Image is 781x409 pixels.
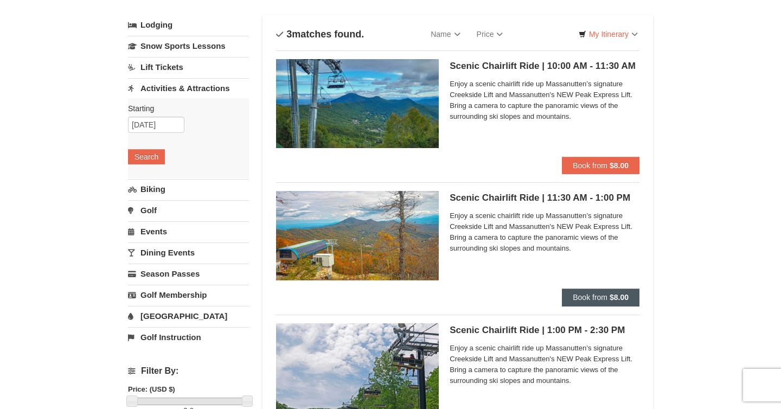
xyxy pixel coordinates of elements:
[128,366,249,376] h4: Filter By:
[450,193,639,203] h5: Scenic Chairlift Ride | 11:30 AM - 1:00 PM
[422,23,468,45] a: Name
[450,61,639,72] h5: Scenic Chairlift Ride | 10:00 AM - 11:30 AM
[128,285,249,305] a: Golf Membership
[450,343,639,386] span: Enjoy a scenic chairlift ride up Massanutten’s signature Creekside Lift and Massanutten's NEW Pea...
[128,385,175,393] strong: Price: (USD $)
[128,221,249,241] a: Events
[562,289,639,306] button: Book from $8.00
[286,29,292,40] span: 3
[276,29,364,40] h4: matches found.
[610,293,629,302] strong: $8.00
[128,15,249,35] a: Lodging
[128,200,249,220] a: Golf
[469,23,511,45] a: Price
[128,149,165,164] button: Search
[128,78,249,98] a: Activities & Attractions
[450,210,639,254] span: Enjoy a scenic chairlift ride up Massanutten’s signature Creekside Lift and Massanutten's NEW Pea...
[128,264,249,284] a: Season Passes
[128,327,249,347] a: Golf Instruction
[450,325,639,336] h5: Scenic Chairlift Ride | 1:00 PM - 2:30 PM
[128,306,249,326] a: [GEOGRAPHIC_DATA]
[276,59,439,148] img: 24896431-1-a2e2611b.jpg
[128,103,241,114] label: Starting
[276,191,439,280] img: 24896431-13-a88f1aaf.jpg
[573,293,607,302] span: Book from
[128,242,249,263] a: Dining Events
[128,57,249,77] a: Lift Tickets
[562,157,639,174] button: Book from $8.00
[128,36,249,56] a: Snow Sports Lessons
[610,161,629,170] strong: $8.00
[450,79,639,122] span: Enjoy a scenic chairlift ride up Massanutten’s signature Creekside Lift and Massanutten's NEW Pea...
[128,179,249,199] a: Biking
[573,161,607,170] span: Book from
[572,26,645,42] a: My Itinerary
